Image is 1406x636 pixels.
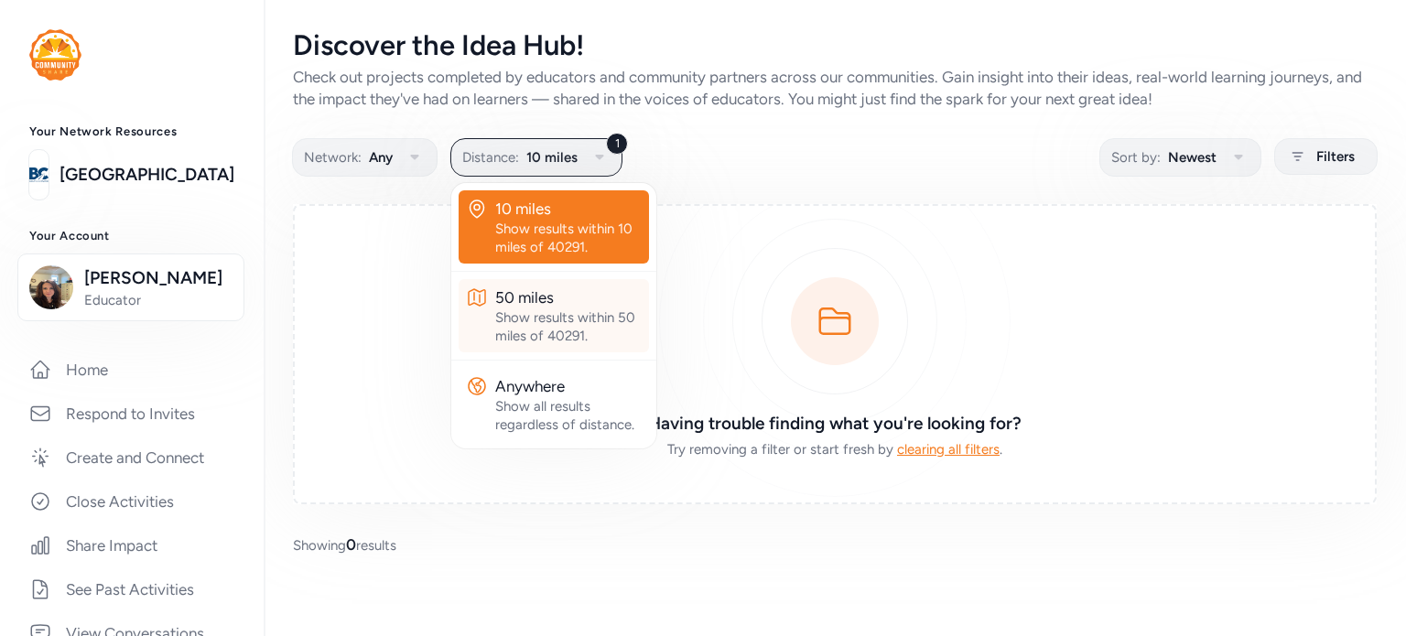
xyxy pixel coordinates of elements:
[29,29,81,81] img: logo
[293,29,1377,62] div: Discover the Idea Hub!
[1111,146,1161,168] span: Sort by:
[1099,138,1261,177] button: Sort by:Newest
[495,397,642,434] div: Show all results regardless of distance.
[84,291,233,309] span: Educator
[495,286,642,308] div: 50 miles
[1316,146,1355,167] span: Filters
[495,375,642,397] div: Anywhere
[495,308,642,345] div: Show results within 50 miles of 40291.
[29,155,49,195] img: logo
[369,146,393,168] span: Any
[15,481,249,522] a: Close Activities
[15,569,249,609] a: See Past Activities
[462,146,519,168] span: Distance:
[59,162,234,188] a: [GEOGRAPHIC_DATA]
[84,265,233,291] span: [PERSON_NAME]
[346,535,356,554] span: 0
[571,411,1098,437] h3: Having trouble finding what you're looking for?
[450,138,622,177] button: 1Distance:10 miles
[292,138,438,177] button: Network:Any
[304,146,362,168] span: Network:
[571,440,1098,458] div: .
[667,441,893,458] span: Try removing a filter or start fresh by
[451,183,656,448] div: 1Distance:10 miles
[15,525,249,566] a: Share Impact
[1168,146,1217,168] span: Newest
[29,229,234,243] h3: Your Account
[495,198,642,220] div: 10 miles
[15,393,249,434] a: Respond to Invites
[15,350,249,390] a: Home
[17,253,244,321] button: [PERSON_NAME]Educator
[606,133,628,155] div: 1
[29,124,234,139] h3: Your Network Resources
[495,220,642,256] div: Show results within 10 miles of 40291.
[15,437,249,478] a: Create and Connect
[293,534,396,555] span: Showing results
[897,441,1000,458] span: clearing all filters
[293,66,1377,110] div: Check out projects completed by educators and community partners across our communities. Gain ins...
[526,146,578,168] span: 10 miles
